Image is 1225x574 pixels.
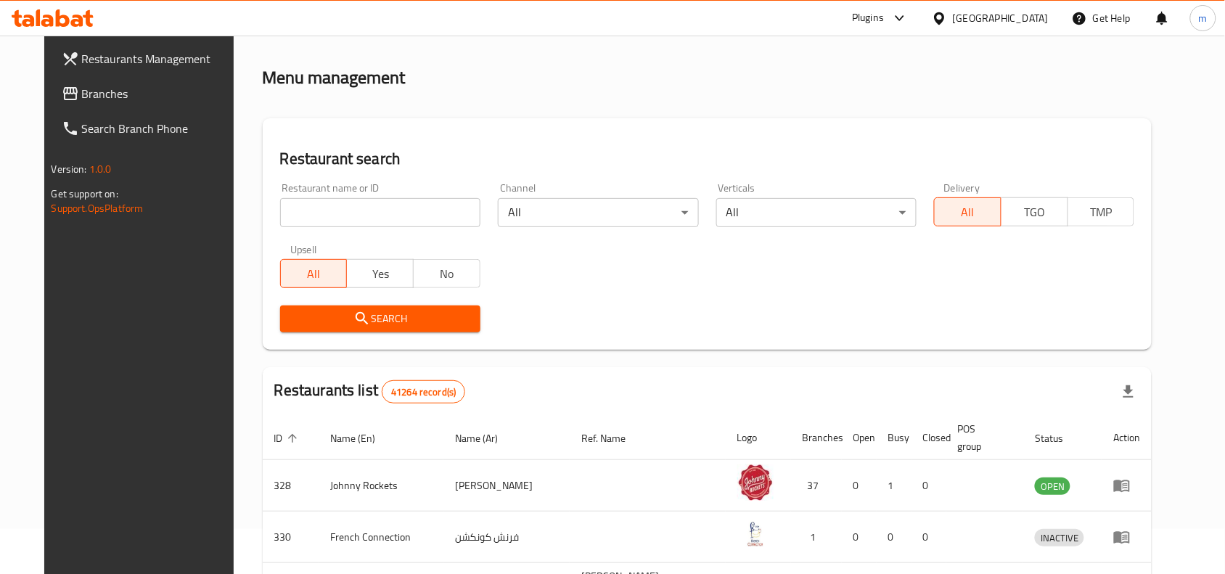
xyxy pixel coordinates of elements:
[498,198,698,227] div: All
[280,259,348,288] button: All
[280,148,1135,170] h2: Restaurant search
[50,76,249,111] a: Branches
[274,380,466,403] h2: Restaurants list
[82,120,237,137] span: Search Branch Phone
[911,416,946,460] th: Closed
[1111,374,1146,409] div: Export file
[877,512,911,563] td: 0
[1068,197,1135,226] button: TMP
[82,85,237,102] span: Branches
[842,460,877,512] td: 0
[287,263,342,284] span: All
[315,20,320,37] li: /
[443,512,570,563] td: فرنش كونكشن
[413,259,480,288] button: No
[1035,430,1082,447] span: Status
[280,198,480,227] input: Search for restaurant name or ID..
[346,259,414,288] button: Yes
[911,460,946,512] td: 0
[941,202,996,223] span: All
[1102,416,1152,460] th: Action
[934,197,1001,226] button: All
[1113,477,1140,494] div: Menu
[263,512,319,563] td: 330
[1113,528,1140,546] div: Menu
[842,512,877,563] td: 0
[1035,530,1084,546] span: INACTIVE
[1199,10,1208,26] span: m
[52,184,118,203] span: Get support on:
[382,385,464,399] span: 41264 record(s)
[52,199,144,218] a: Support.OpsPlatform
[842,416,877,460] th: Open
[1074,202,1129,223] span: TMP
[716,198,917,227] div: All
[319,512,444,563] td: French Connection
[280,306,480,332] button: Search
[82,50,237,67] span: Restaurants Management
[958,420,1007,455] span: POS group
[877,460,911,512] td: 1
[382,380,465,403] div: Total records count
[50,111,249,146] a: Search Branch Phone
[791,416,842,460] th: Branches
[50,41,249,76] a: Restaurants Management
[292,310,469,328] span: Search
[1007,202,1062,223] span: TGO
[944,183,980,193] label: Delivery
[326,20,422,37] span: Menu management
[852,9,884,27] div: Plugins
[290,245,317,255] label: Upsell
[419,263,475,284] span: No
[263,66,406,89] h2: Menu management
[319,460,444,512] td: Johnny Rockets
[52,160,87,179] span: Version:
[737,516,774,552] img: French Connection
[1001,197,1068,226] button: TGO
[791,460,842,512] td: 37
[263,20,309,37] a: Home
[89,160,112,179] span: 1.0.0
[953,10,1049,26] div: [GEOGRAPHIC_DATA]
[911,512,946,563] td: 0
[443,460,570,512] td: [PERSON_NAME]
[455,430,517,447] span: Name (Ar)
[331,430,395,447] span: Name (En)
[353,263,408,284] span: Yes
[877,416,911,460] th: Busy
[263,460,319,512] td: 328
[1035,529,1084,546] div: INACTIVE
[274,430,302,447] span: ID
[737,464,774,501] img: Johnny Rockets
[791,512,842,563] td: 1
[1035,478,1070,495] span: OPEN
[581,430,644,447] span: Ref. Name
[726,416,791,460] th: Logo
